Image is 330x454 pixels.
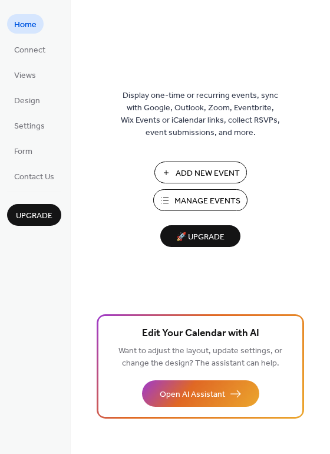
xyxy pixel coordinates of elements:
[7,90,47,110] a: Design
[174,195,240,208] span: Manage Events
[7,14,44,34] a: Home
[14,44,45,57] span: Connect
[142,325,259,342] span: Edit Your Calendar with AI
[14,95,40,107] span: Design
[7,141,39,160] a: Form
[121,90,280,139] span: Display one-time or recurring events, sync with Google, Outlook, Zoom, Eventbrite, Wix Events or ...
[176,167,240,180] span: Add New Event
[160,225,240,247] button: 🚀 Upgrade
[7,40,52,59] a: Connect
[16,210,52,222] span: Upgrade
[118,343,282,371] span: Want to adjust the layout, update settings, or change the design? The assistant can help.
[167,229,233,245] span: 🚀 Upgrade
[153,189,247,211] button: Manage Events
[14,146,32,158] span: Form
[14,19,37,31] span: Home
[7,65,43,84] a: Views
[14,120,45,133] span: Settings
[7,116,52,135] a: Settings
[14,171,54,183] span: Contact Us
[160,389,225,401] span: Open AI Assistant
[14,70,36,82] span: Views
[7,204,61,226] button: Upgrade
[7,166,61,186] a: Contact Us
[154,162,247,183] button: Add New Event
[142,380,259,407] button: Open AI Assistant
